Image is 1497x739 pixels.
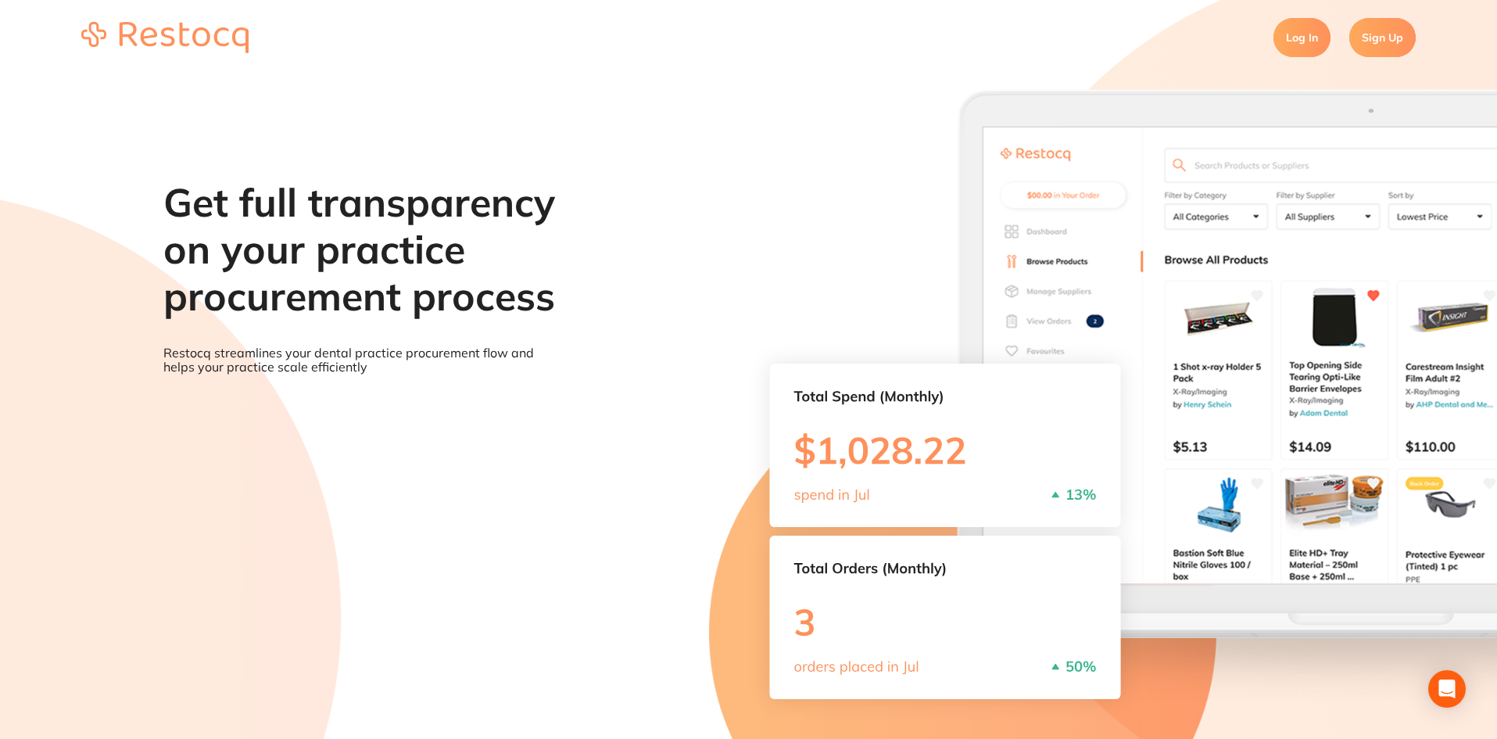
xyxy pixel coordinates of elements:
a: Sign Up [1349,18,1416,57]
div: Open Intercom Messenger [1428,670,1466,708]
p: Restocq streamlines your dental practice procurement flow and helps your practice scale efficiently [163,346,557,375]
a: Log In [1273,18,1330,57]
h1: Get full transparency on your practice procurement process [163,179,557,320]
img: restocq_logo.svg [81,22,249,53]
